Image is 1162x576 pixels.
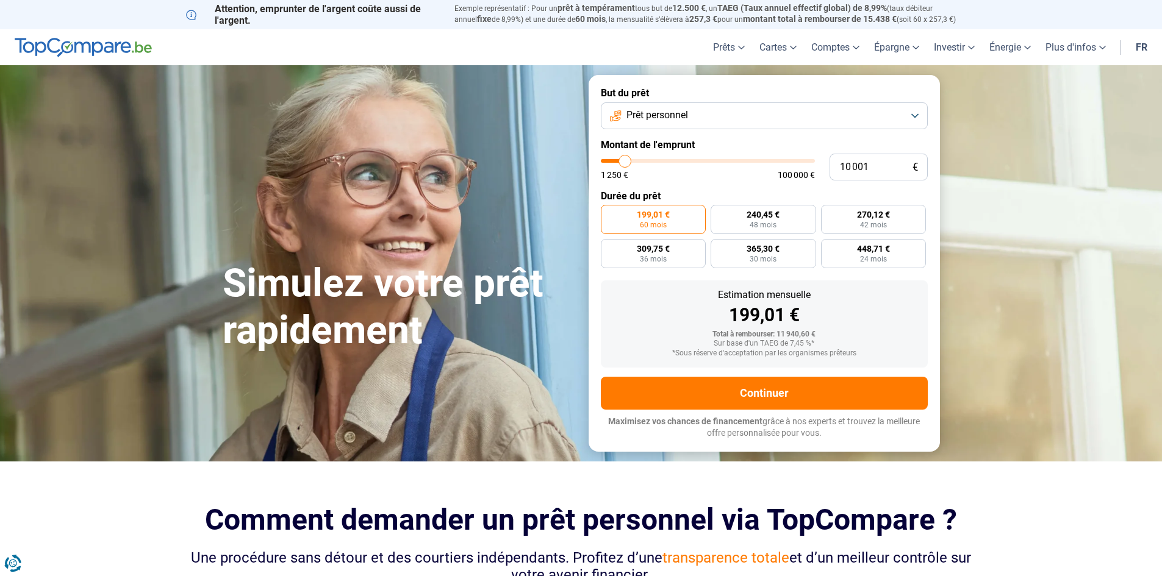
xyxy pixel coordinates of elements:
a: fr [1128,29,1155,65]
label: Montant de l'emprunt [601,139,928,151]
span: 365,30 € [747,244,780,253]
span: 12.500 € [672,3,706,13]
span: transparence totale [662,549,789,566]
span: TAEG (Taux annuel effectif global) de 8,99% [717,3,887,13]
p: Exemple représentatif : Pour un tous but de , un (taux débiteur annuel de 8,99%) et une durée de ... [454,3,977,25]
a: Plus d'infos [1038,29,1113,65]
div: *Sous réserve d'acceptation par les organismes prêteurs [611,349,918,358]
span: 30 mois [750,255,776,263]
div: Total à rembourser: 11 940,60 € [611,330,918,339]
span: 270,12 € [857,210,890,219]
span: 36 mois [640,255,667,263]
img: TopCompare [15,38,152,57]
button: Prêt personnel [601,102,928,129]
label: Durée du prêt [601,190,928,202]
h2: Comment demander un prêt personnel via TopCompare ? [186,503,977,536]
label: But du prêt [601,87,928,99]
button: Continuer [601,377,928,410]
span: 1 250 € [601,171,628,179]
span: fixe [477,14,492,24]
a: Comptes [804,29,867,65]
span: 60 mois [640,221,667,229]
span: 48 mois [750,221,776,229]
span: 60 mois [575,14,606,24]
div: Estimation mensuelle [611,290,918,300]
span: 240,45 € [747,210,780,219]
span: prêt à tempérament [558,3,635,13]
div: Sur base d'un TAEG de 7,45 %* [611,340,918,348]
span: 448,71 € [857,244,890,253]
a: Énergie [982,29,1038,65]
a: Cartes [752,29,804,65]
a: Prêts [706,29,752,65]
span: 199,01 € [637,210,670,219]
p: grâce à nos experts et trouvez la meilleure offre personnalisée pour vous. [601,416,928,439]
span: Maximisez vos chances de financement [608,416,762,426]
span: Prêt personnel [626,108,688,122]
span: 24 mois [860,255,887,263]
span: € [913,162,918,172]
span: 257,3 € [689,14,717,24]
span: 309,75 € [637,244,670,253]
span: montant total à rembourser de 15.438 € [743,14,897,24]
a: Épargne [867,29,927,65]
div: 199,01 € [611,306,918,324]
span: 100 000 € [778,171,815,179]
span: 42 mois [860,221,887,229]
a: Investir [927,29,982,65]
p: Attention, emprunter de l'argent coûte aussi de l'argent. [186,3,440,26]
h1: Simulez votre prêt rapidement [223,260,574,354]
